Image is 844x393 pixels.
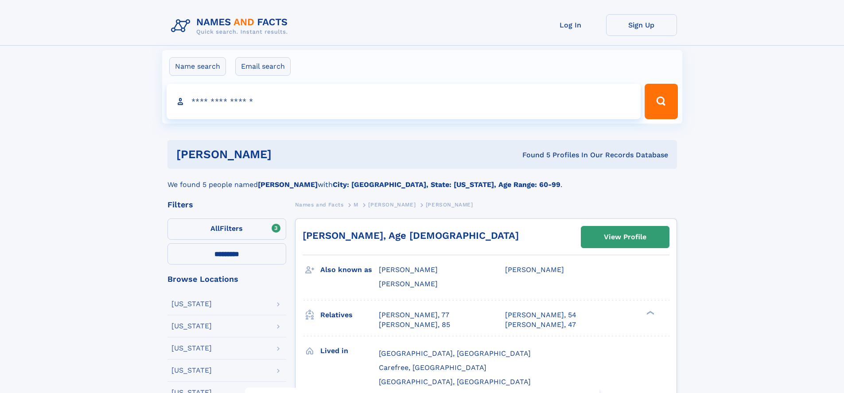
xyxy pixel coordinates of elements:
[379,320,450,330] a: [PERSON_NAME], 85
[171,345,212,352] div: [US_STATE]
[167,275,286,283] div: Browse Locations
[379,377,531,386] span: [GEOGRAPHIC_DATA], [GEOGRAPHIC_DATA]
[581,226,669,248] a: View Profile
[258,180,318,189] b: [PERSON_NAME]
[505,265,564,274] span: [PERSON_NAME]
[210,224,220,233] span: All
[354,199,358,210] a: M
[645,84,677,119] button: Search Button
[167,84,641,119] input: search input
[171,323,212,330] div: [US_STATE]
[604,227,646,247] div: View Profile
[397,150,668,160] div: Found 5 Profiles In Our Records Database
[505,310,576,320] a: [PERSON_NAME], 54
[354,202,358,208] span: M
[167,201,286,209] div: Filters
[379,349,531,358] span: [GEOGRAPHIC_DATA], [GEOGRAPHIC_DATA]
[379,265,438,274] span: [PERSON_NAME]
[644,310,655,315] div: ❯
[368,199,416,210] a: [PERSON_NAME]
[235,57,291,76] label: Email search
[167,14,295,38] img: Logo Names and Facts
[320,343,379,358] h3: Lived in
[379,310,449,320] a: [PERSON_NAME], 77
[167,169,677,190] div: We found 5 people named with .
[333,180,560,189] b: City: [GEOGRAPHIC_DATA], State: [US_STATE], Age Range: 60-99
[295,199,344,210] a: Names and Facts
[505,320,576,330] a: [PERSON_NAME], 47
[171,367,212,374] div: [US_STATE]
[379,280,438,288] span: [PERSON_NAME]
[169,57,226,76] label: Name search
[368,202,416,208] span: [PERSON_NAME]
[606,14,677,36] a: Sign Up
[320,307,379,323] h3: Relatives
[303,230,519,241] a: [PERSON_NAME], Age [DEMOGRAPHIC_DATA]
[171,300,212,307] div: [US_STATE]
[176,149,397,160] h1: [PERSON_NAME]
[167,218,286,240] label: Filters
[379,363,486,372] span: Carefree, [GEOGRAPHIC_DATA]
[426,202,473,208] span: [PERSON_NAME]
[535,14,606,36] a: Log In
[320,262,379,277] h3: Also known as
